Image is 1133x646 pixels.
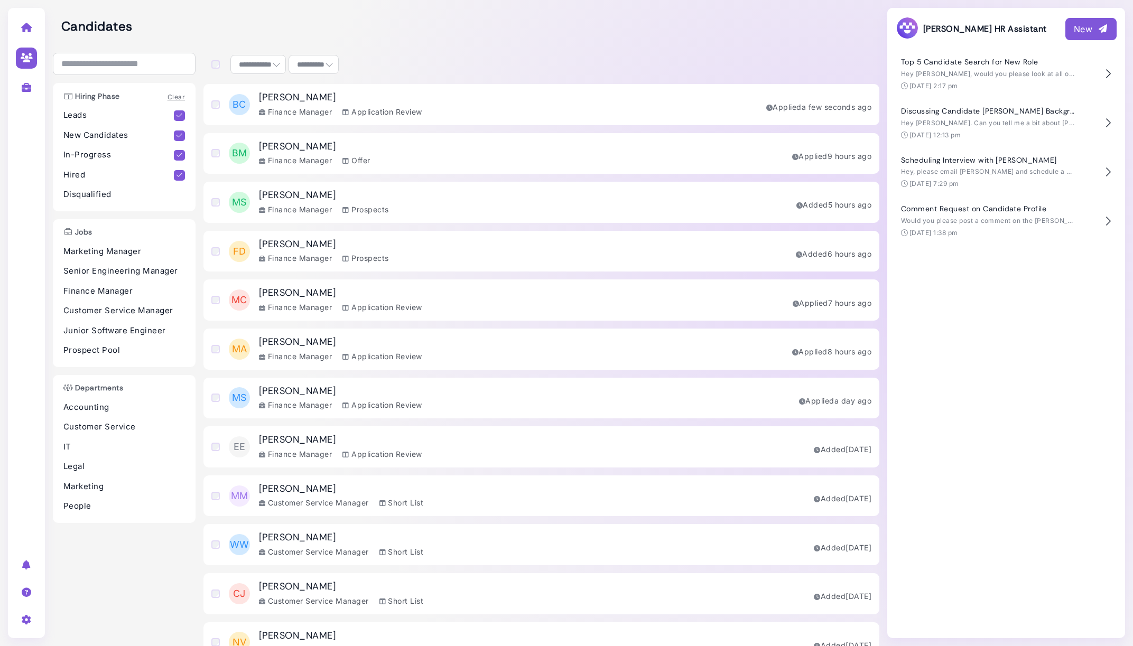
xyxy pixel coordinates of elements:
[61,19,879,34] h2: Candidates
[259,497,369,508] div: Customer Service Manager
[259,155,332,166] div: Finance Manager
[259,386,422,397] h3: [PERSON_NAME]
[909,82,958,90] time: [DATE] 2:17 pm
[63,129,174,142] p: New Candidates
[792,151,871,162] div: Applied
[259,190,388,201] h3: [PERSON_NAME]
[259,595,369,606] div: Customer Service Manager
[229,339,250,360] span: MA
[259,399,332,410] div: Finance Manager
[799,395,871,406] div: Applied
[828,152,871,161] time: Sep 05, 2025
[796,248,871,259] div: Added
[342,204,388,215] div: Prospects
[259,92,422,104] h3: [PERSON_NAME]
[896,99,1117,148] button: Discussing Candidate [PERSON_NAME] Background Hey [PERSON_NAME]. Can you tell me a bit about [PER...
[814,493,871,504] div: Added
[901,204,1075,213] h4: Comment Request on Candidate Profile
[802,102,871,111] time: Sep 05, 2025
[828,347,871,356] time: Sep 05, 2025
[63,285,185,297] p: Finance Manager
[259,546,369,557] div: Customer Service Manager
[259,287,422,299] h3: [PERSON_NAME]
[828,200,871,209] time: Sep 05, 2025
[828,298,871,307] time: Sep 05, 2025
[379,546,424,557] div: Short List
[63,325,185,337] p: Junior Software Engineer
[63,481,185,493] p: Marketing
[766,101,871,113] div: Applied
[896,16,1046,41] h3: [PERSON_NAME] HR Assistant
[259,630,423,642] h3: [PERSON_NAME]
[58,92,125,101] h3: Hiring Phase
[259,532,423,544] h3: [PERSON_NAME]
[796,199,871,210] div: Added
[342,106,422,117] div: Application Review
[63,265,185,277] p: Senior Engineering Manager
[63,441,185,453] p: IT
[909,229,958,237] time: [DATE] 1:38 pm
[168,93,185,101] a: Clear
[814,444,871,455] div: Added
[259,141,370,153] h3: [PERSON_NAME]
[259,448,332,460] div: Finance Manager
[63,500,185,512] p: People
[793,297,871,308] div: Applied
[342,302,422,313] div: Application Review
[63,305,185,317] p: Customer Service Manager
[229,94,250,115] span: BC
[259,581,423,593] h3: [PERSON_NAME]
[342,252,388,264] div: Prospects
[896,50,1117,99] button: Top 5 Candidate Search for New Role Hey [PERSON_NAME], would you please look at all of our existi...
[1074,23,1108,35] div: New
[834,396,871,405] time: Sep 04, 2025
[846,494,871,503] time: Sep 03, 2025
[229,534,250,555] span: WW
[259,252,332,264] div: Finance Manager
[846,592,871,601] time: Sep 03, 2025
[342,155,370,166] div: Offer
[901,156,1075,165] h4: Scheduling Interview with [PERSON_NAME]
[259,106,332,117] div: Finance Manager
[901,58,1075,67] h4: Top 5 Candidate Search for New Role
[63,169,174,181] p: Hired
[63,109,174,121] p: Leads
[342,351,422,362] div: Application Review
[229,143,250,164] span: BM
[814,542,871,553] div: Added
[896,196,1117,246] button: Comment Request on Candidate Profile Would you please post a comment on the [PERSON_NAME] profile...
[63,149,174,161] p: In-Progress
[229,387,250,408] span: MS
[63,461,185,473] p: Legal
[379,497,424,508] div: Short List
[63,401,185,414] p: Accounting
[1065,18,1117,40] button: New
[259,483,423,495] h3: [PERSON_NAME]
[828,249,871,258] time: Sep 05, 2025
[814,591,871,602] div: Added
[63,344,185,357] p: Prospect Pool
[846,445,871,454] time: Sep 03, 2025
[259,336,422,348] h3: [PERSON_NAME]
[63,189,185,201] p: Disqualified
[63,421,185,433] p: Customer Service
[846,543,871,552] time: Sep 03, 2025
[229,241,250,262] span: FD
[58,228,98,237] h3: Jobs
[896,148,1117,197] button: Scheduling Interview with [PERSON_NAME] Hey, please email [PERSON_NAME] and schedule a 30 min int...
[58,383,128,392] h3: Departments
[379,595,424,606] div: Short List
[229,485,250,507] span: MM
[792,346,871,357] div: Applied
[909,180,959,188] time: [DATE] 7:29 pm
[259,239,388,250] h3: [PERSON_NAME]
[259,351,332,362] div: Finance Manager
[63,246,185,258] p: Marketing Manager
[229,583,250,604] span: CJ
[259,204,332,215] div: Finance Manager
[342,448,422,460] div: Application Review
[229,192,250,213] span: MS
[342,399,422,410] div: Application Review
[259,302,332,313] div: Finance Manager
[909,131,961,139] time: [DATE] 12:13 pm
